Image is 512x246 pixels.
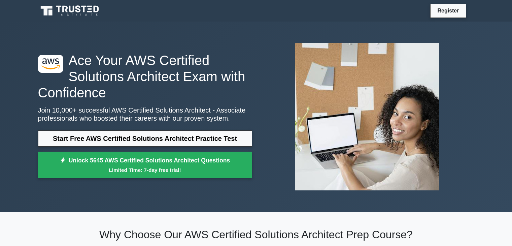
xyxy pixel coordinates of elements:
a: Register [433,6,463,15]
p: Join 10,000+ successful AWS Certified Solutions Architect - Associate professionals who boosted t... [38,106,252,122]
small: Limited Time: 7-day free trial! [46,166,244,174]
h1: Ace Your AWS Certified Solutions Architect Exam with Confidence [38,52,252,101]
a: Start Free AWS Certified Solutions Architect Practice Test [38,130,252,147]
a: Unlock 5645 AWS Certified Solutions Architect QuestionsLimited Time: 7-day free trial! [38,152,252,179]
h2: Why Choose Our AWS Certified Solutions Architect Prep Course? [38,228,474,241]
